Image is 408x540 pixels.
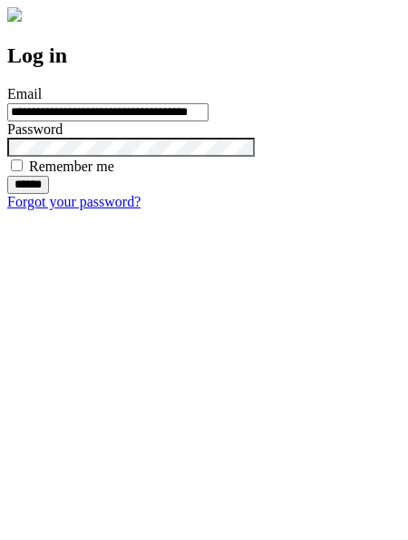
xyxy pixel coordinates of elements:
label: Remember me [29,159,114,174]
h2: Log in [7,43,401,68]
label: Password [7,121,63,137]
label: Email [7,86,42,101]
a: Forgot your password? [7,194,141,209]
img: logo-4e3dc11c47720685a147b03b5a06dd966a58ff35d612b21f08c02c0306f2b779.png [7,7,22,22]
